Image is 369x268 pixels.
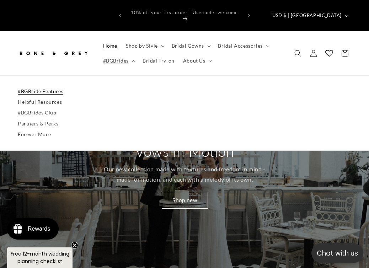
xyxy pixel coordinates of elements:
button: Open chatbox [311,243,363,263]
a: Partners & Perks [18,118,351,129]
span: Bridal Gowns [172,43,204,49]
span: About Us [183,58,205,64]
span: Bridal Try-on [143,58,175,64]
a: #BGBride Features [18,86,351,97]
a: Home [99,38,122,53]
button: Next announcement [241,9,257,22]
span: 10% off your first order | Use code: welcome [131,10,238,15]
button: Close teaser [71,242,78,249]
a: Forever More [18,129,351,140]
p: Chat with us [311,248,363,258]
summary: Search [290,45,306,61]
summary: #BGBrides [99,53,138,68]
h2: Vows in Motion [135,142,234,161]
summary: Bridal Accessories [214,38,272,53]
a: Helpful Resources [18,97,351,107]
summary: Shop by Style [122,38,167,53]
a: Bridal Try-on [138,53,179,68]
span: Bridal Accessories [218,43,263,49]
a: #BGBrides Club [18,107,351,118]
a: Bone and Grey Bridal [15,43,92,64]
a: Shop new [161,192,208,208]
span: #BGBrides [103,58,129,64]
div: Rewards [28,226,50,232]
img: Bone and Grey Bridal [18,45,89,61]
span: Shop by Style [126,43,158,49]
span: USD $ | [GEOGRAPHIC_DATA] [272,12,342,19]
button: Previous announcement [112,9,128,22]
button: USD $ | [GEOGRAPHIC_DATA] [268,9,351,22]
summary: Bridal Gowns [167,38,214,53]
summary: About Us [179,53,215,68]
span: Free 12-month wedding planning checklist [11,250,69,265]
span: Home [103,43,117,49]
p: Our new collection made with textures and freedom in mind - made for motion, and each with a melo... [100,164,269,185]
div: Free 12-month wedding planning checklistClose teaser [7,247,73,268]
